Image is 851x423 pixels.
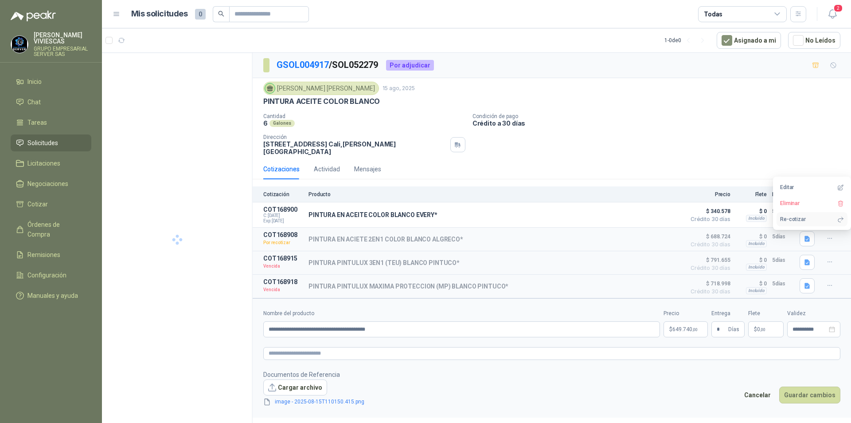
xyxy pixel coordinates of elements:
[27,179,68,189] span: Negociaciones
[263,218,303,224] span: Exp: [DATE]
[686,278,730,289] span: $ 718.998
[704,9,722,19] div: Todas
[772,231,794,242] p: 5 días
[664,321,708,337] p: $649.740,00
[472,119,847,127] p: Crédito a 30 días
[27,158,60,168] span: Licitaciones
[277,59,329,70] a: GSOL004917
[760,327,765,332] span: ,00
[711,309,745,318] label: Entrega
[746,287,767,294] div: Incluido
[746,240,767,247] div: Incluido
[11,246,91,263] a: Remisiones
[263,164,300,174] div: Cotizaciones
[686,206,730,217] span: $ 340.578
[27,270,66,280] span: Configuración
[664,33,710,47] div: 1 - 0 de 0
[34,46,91,57] p: GRUPO EMPRESARIAL SERVER SAS
[27,220,83,239] span: Órdenes de Compra
[263,206,303,213] p: COT168900
[692,327,698,332] span: ,00
[833,4,843,12] span: 2
[27,77,42,87] span: Inicio
[34,32,91,44] p: [PERSON_NAME] VIVIESCAS
[686,217,730,222] span: Crédito 30 días
[308,191,681,198] p: Producto
[11,216,91,243] a: Órdenes de Compra
[686,242,730,247] span: Crédito 30 días
[308,259,460,266] p: PINTURA PINTULUX 3EN1 (TEU) BLANCO PINTUCO*
[269,120,295,127] div: Galones
[11,94,91,111] a: Chat
[354,164,381,174] div: Mensajes
[746,264,767,271] div: Incluido
[263,255,303,262] p: COT168915
[263,113,465,119] p: Cantidad
[11,196,91,213] a: Cotizar
[11,73,91,90] a: Inicio
[27,250,60,260] span: Remisiones
[686,191,730,198] p: Precio
[314,164,340,174] div: Actividad
[736,191,767,198] p: Flete
[308,236,463,243] p: PINTURA EN ACIETE 2EN1 COLOR BLANCO ALGRECO*
[686,231,730,242] span: $ 688.724
[11,114,91,131] a: Tareas
[772,206,794,217] p: 5 días
[195,9,206,20] span: 0
[263,140,447,155] p: [STREET_ADDRESS] Cali , [PERSON_NAME][GEOGRAPHIC_DATA]
[263,191,303,198] p: Cotización
[27,118,47,127] span: Tareas
[308,211,437,218] p: PINTURA EN ACEITE COLOR BLANCO EVERY*
[686,255,730,265] span: $ 791.655
[11,287,91,304] a: Manuales y ayuda
[788,32,840,49] button: No Leídos
[386,60,434,71] div: Por adjudicar
[757,327,765,332] span: 0
[131,8,188,20] h1: Mis solicitudes
[746,215,767,222] div: Incluido
[263,370,379,380] p: Documentos de Referencia
[263,97,380,106] p: PINTURA ACEITE COLOR BLANCO
[748,321,784,337] p: $ 0,00
[263,380,327,395] button: Cargar archivo
[11,267,91,284] a: Configuración
[27,291,78,300] span: Manuales y ayuda
[27,97,41,107] span: Chat
[664,309,708,318] label: Precio
[779,387,840,403] button: Guardar cambios
[754,327,757,332] span: $
[277,58,379,72] p: / SOL052279
[736,206,767,217] p: $ 0
[263,119,268,127] p: 6
[263,278,303,285] p: COT168918
[472,113,847,119] p: Condición de pago
[263,238,303,247] p: Por recotizar
[11,11,56,21] img: Logo peakr
[11,175,91,192] a: Negociaciones
[777,180,847,194] button: Editar
[11,134,91,151] a: Solicitudes
[777,196,847,210] button: Eliminar
[383,84,415,93] p: 15 ago, 2025
[263,213,303,218] span: C: [DATE]
[736,255,767,265] p: $ 0
[736,278,767,289] p: $ 0
[263,262,303,271] p: Vencida
[263,82,379,95] div: [PERSON_NAME] [PERSON_NAME]
[263,285,303,294] p: Vencida
[672,327,698,332] span: 649.740
[717,32,781,49] button: Asignado a mi
[748,309,784,318] label: Flete
[728,322,739,337] span: Días
[271,398,368,406] a: image - 2025-08-15T110150.415.png
[11,36,28,53] img: Company Logo
[263,309,660,318] label: Nombre del producto
[263,134,447,140] p: Dirección
[686,265,730,271] span: Crédito 30 días
[686,289,730,294] span: Crédito 30 días
[218,11,224,17] span: search
[27,199,48,209] span: Cotizar
[772,191,794,198] p: Entrega
[777,212,847,226] button: Re-cotizar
